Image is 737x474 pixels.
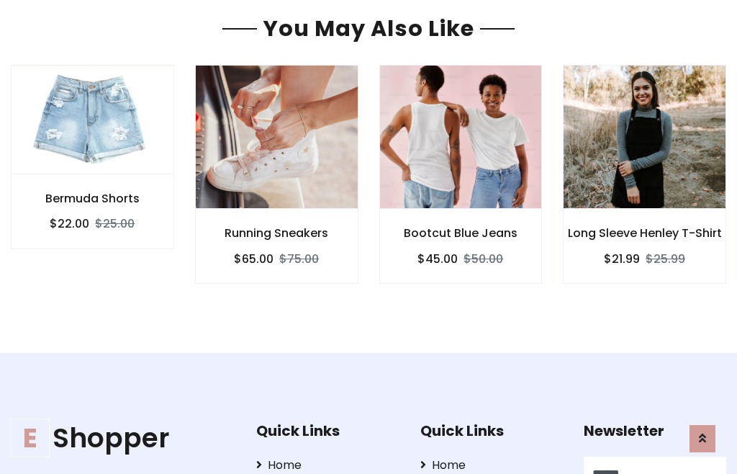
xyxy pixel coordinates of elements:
[256,457,399,474] a: Home
[646,251,685,267] del: $25.99
[11,65,174,249] a: Bermuda Shorts $22.00$25.00
[279,251,319,267] del: $75.00
[380,226,542,240] h6: Bootcut Blue Jeans
[11,422,234,455] a: EShopper
[50,217,89,231] h6: $22.00
[563,65,726,283] a: Long Sleeve Henley T-Shirt $21.99$25.99
[196,226,358,240] h6: Running Sneakers
[12,192,173,205] h6: Bermuda Shorts
[379,65,543,283] a: Bootcut Blue Jeans $45.00$50.00
[234,252,273,266] h6: $65.00
[417,252,458,266] h6: $45.00
[11,422,234,455] h1: Shopper
[564,226,725,240] h6: Long Sleeve Henley T-Shirt
[257,13,480,44] span: You May Also Like
[95,215,135,232] del: $25.00
[584,422,726,439] h5: Newsletter
[420,422,563,439] h5: Quick Links
[11,419,50,457] span: E
[464,251,503,267] del: $50.00
[420,457,563,474] a: Home
[604,252,640,266] h6: $21.99
[256,422,399,439] h5: Quick Links
[195,65,358,283] a: Running Sneakers $65.00$75.00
